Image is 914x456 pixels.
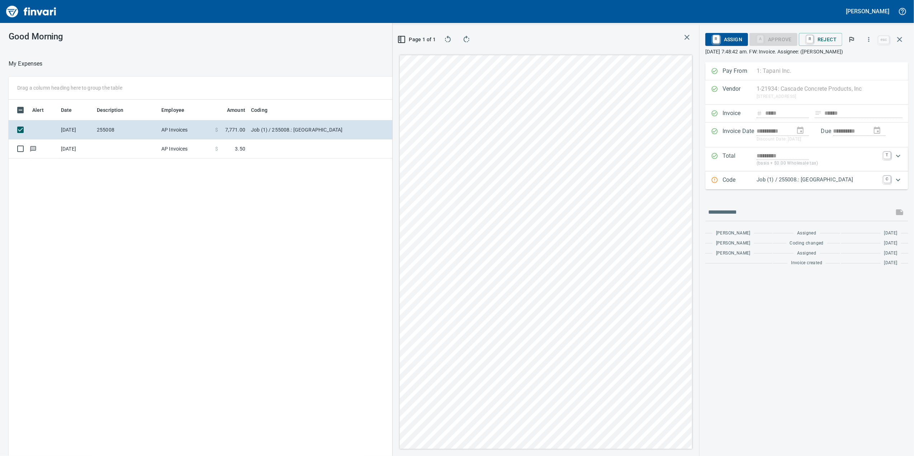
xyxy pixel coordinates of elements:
[227,106,245,114] span: Amount
[218,106,245,114] span: Amount
[225,126,245,133] span: 7,771.00
[94,120,158,139] td: 255008
[4,3,58,20] img: Finvari
[32,106,53,114] span: Alert
[705,147,908,171] div: Expand
[97,106,133,114] span: Description
[791,260,822,267] span: Invoice created
[158,120,212,139] td: AP Invoices
[61,106,81,114] span: Date
[713,35,720,43] a: R
[9,32,236,42] h3: Good Morning
[9,60,43,68] p: My Expenses
[215,126,218,133] span: $
[398,33,436,46] button: Page 1 of 1
[705,48,908,55] p: [DATE] 7:48:42 am. FW: Invoice. Assignee: ([PERSON_NAME])
[401,35,433,44] span: Page 1 of 1
[235,145,245,152] span: 3.50
[879,36,889,44] a: esc
[705,171,908,189] div: Expand
[97,106,124,114] span: Description
[161,106,184,114] span: Employee
[861,32,877,47] button: More
[884,176,891,183] a: C
[749,36,797,42] div: Job Phase required
[215,145,218,152] span: $
[884,260,898,267] span: [DATE]
[723,176,757,185] p: Code
[891,204,908,221] span: This records your message into the invoice and notifies anyone mentioned
[251,106,277,114] span: Coding
[723,152,757,167] p: Total
[248,120,427,139] td: Job (1) / 255008.: [GEOGRAPHIC_DATA]
[711,33,742,46] span: Assign
[251,106,267,114] span: Coding
[884,152,891,159] a: T
[790,240,824,247] span: Coding changed
[161,106,194,114] span: Employee
[844,32,859,47] button: Flag
[805,33,837,46] span: Reject
[757,176,879,184] p: Job (1) / 255008.: [GEOGRAPHIC_DATA]
[58,120,94,139] td: [DATE]
[29,146,37,151] span: Has messages
[61,106,72,114] span: Date
[58,139,94,158] td: [DATE]
[158,139,212,158] td: AP Invoices
[716,230,750,237] span: [PERSON_NAME]
[884,250,898,257] span: [DATE]
[9,60,43,68] nav: breadcrumb
[797,230,816,237] span: Assigned
[884,240,898,247] span: [DATE]
[799,33,842,46] button: RReject
[806,35,813,43] a: R
[884,230,898,237] span: [DATE]
[797,250,816,257] span: Assigned
[844,6,891,17] button: [PERSON_NAME]
[846,8,889,15] h5: [PERSON_NAME]
[17,84,122,91] p: Drag a column heading here to group the table
[757,160,879,167] p: (basis + $0.00 Wholesale tax)
[705,33,748,46] button: RAssign
[716,250,750,257] span: [PERSON_NAME]
[32,106,44,114] span: Alert
[877,31,908,48] span: Close invoice
[716,240,750,247] span: [PERSON_NAME]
